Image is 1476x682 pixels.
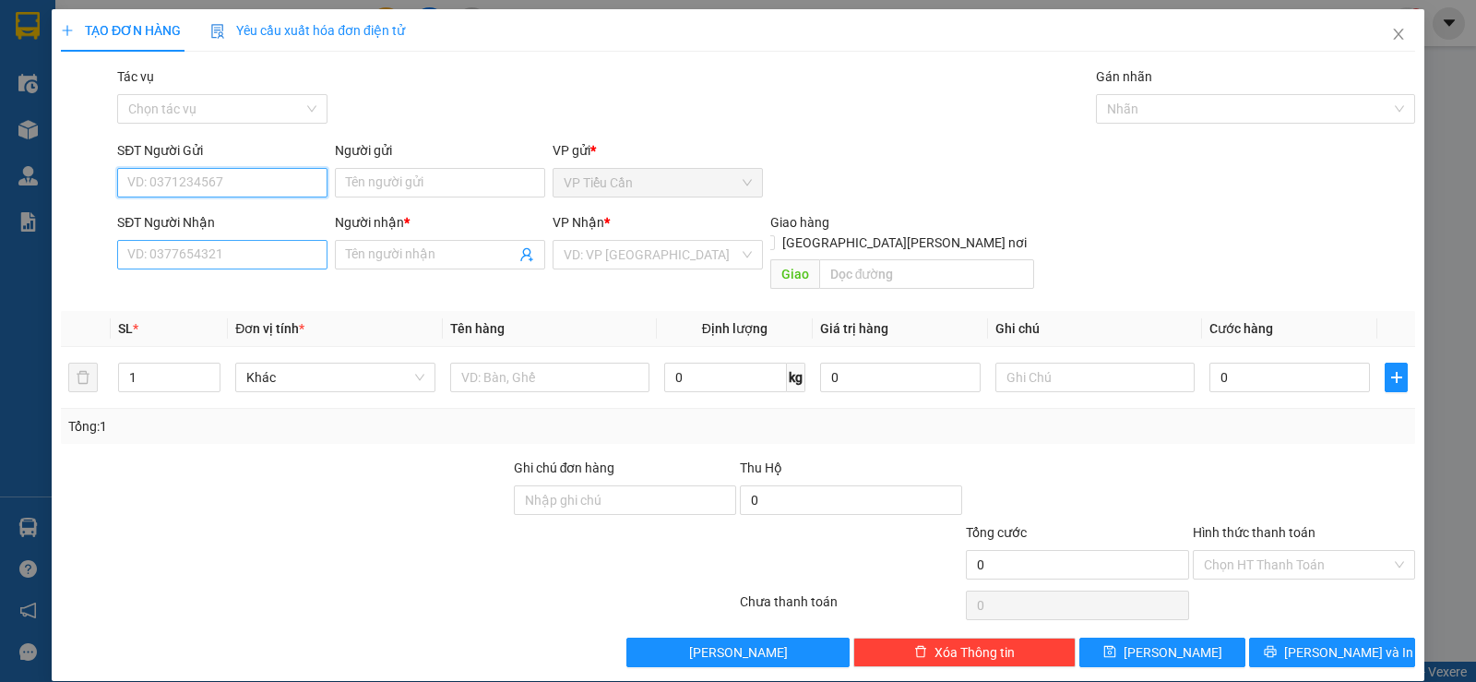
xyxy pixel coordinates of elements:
span: Đơn vị tính [235,321,304,336]
span: TẠO ĐƠN HÀNG [61,23,181,38]
label: Ghi chú đơn hàng [514,461,615,475]
div: Tổng: 1 [68,416,571,437]
span: Giao [770,259,819,289]
span: [PERSON_NAME] [689,642,788,663]
span: VP Tiểu Cần [564,169,752,197]
span: Định lượng [702,321,768,336]
input: Ghi chú đơn hàng [514,485,736,515]
span: Tên hàng [450,321,505,336]
input: 0 [820,363,981,392]
div: Người nhận [335,212,545,233]
div: VP gửi [553,140,763,161]
span: plus [61,24,74,37]
span: Cước hàng [1209,321,1273,336]
span: [PERSON_NAME] và In [1284,642,1413,663]
span: save [1103,645,1116,660]
button: deleteXóa Thông tin [853,638,1076,667]
div: SĐT Người Gửi [117,140,327,161]
span: Thu Hộ [740,461,782,475]
span: delete [914,645,927,660]
div: Người gửi [335,140,545,161]
button: plus [1385,363,1408,392]
span: user-add [519,247,534,262]
span: Tổng cước [966,525,1027,540]
span: kg [787,363,805,392]
span: [GEOGRAPHIC_DATA][PERSON_NAME] nơi [775,233,1034,253]
input: Dọc đường [819,259,1035,289]
span: close [1391,27,1406,42]
span: Giao hàng [770,215,829,230]
img: icon [210,24,225,39]
label: Gán nhãn [1096,69,1152,84]
span: Xóa Thông tin [934,642,1015,663]
span: Giá trị hàng [820,321,888,336]
button: [PERSON_NAME] [626,638,849,667]
input: VD: Bàn, Ghế [450,363,649,392]
span: Yêu cầu xuất hóa đơn điện tử [210,23,405,38]
span: VP Nhận [553,215,604,230]
button: printer[PERSON_NAME] và In [1249,638,1415,667]
label: Tác vụ [117,69,154,84]
span: [PERSON_NAME] [1124,642,1222,663]
span: Khác [246,364,423,391]
th: Ghi chú [988,311,1202,347]
span: SL [118,321,133,336]
div: Chưa thanh toán [738,592,964,624]
button: save[PERSON_NAME] [1079,638,1245,667]
span: printer [1264,645,1277,660]
button: delete [68,363,98,392]
input: Ghi Chú [995,363,1195,392]
div: SĐT Người Nhận [117,212,327,233]
label: Hình thức thanh toán [1193,525,1315,540]
span: plus [1386,370,1407,385]
button: Close [1373,9,1424,61]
